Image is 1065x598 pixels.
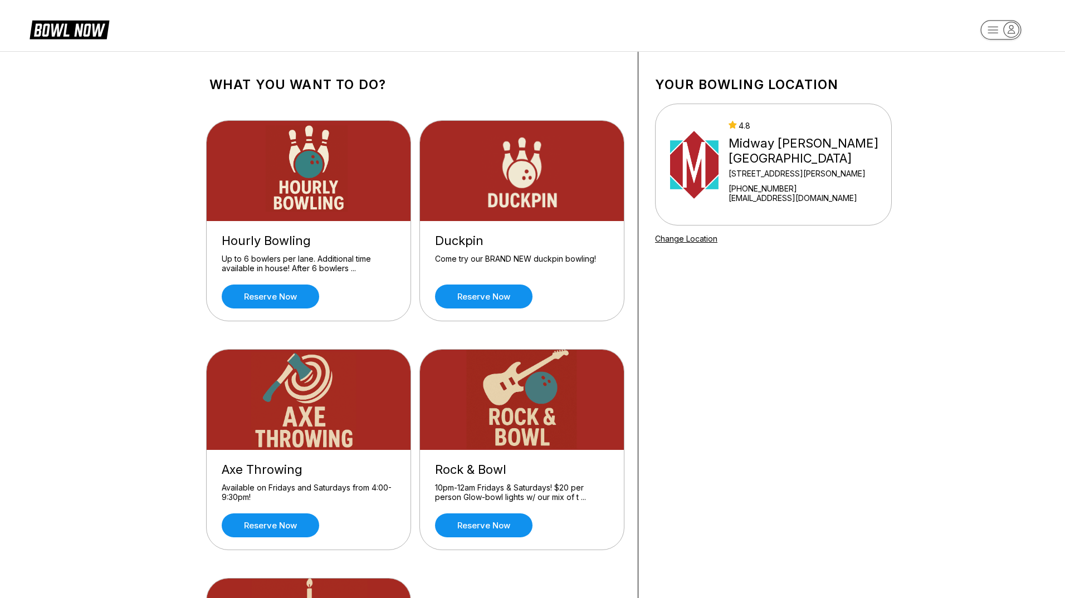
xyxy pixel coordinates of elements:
div: Midway [PERSON_NAME][GEOGRAPHIC_DATA] [729,136,887,166]
a: Reserve now [222,513,319,537]
div: Duckpin [435,233,609,248]
div: [PHONE_NUMBER] [729,184,887,193]
div: [STREET_ADDRESS][PERSON_NAME] [729,169,887,178]
a: Reserve now [222,285,319,308]
img: Axe Throwing [207,350,412,450]
img: Hourly Bowling [207,121,412,221]
div: Come try our BRAND NEW duckpin bowling! [435,254,609,273]
div: 10pm-12am Fridays & Saturdays! $20 per person Glow-bowl lights w/ our mix of t ... [435,483,609,502]
h1: What you want to do? [209,77,621,92]
a: [EMAIL_ADDRESS][DOMAIN_NAME] [729,193,887,203]
h1: Your bowling location [655,77,892,92]
div: Up to 6 bowlers per lane. Additional time available in house! After 6 bowlers ... [222,254,395,273]
img: Rock & Bowl [420,350,625,450]
div: Hourly Bowling [222,233,395,248]
div: 4.8 [729,121,887,130]
a: Reserve now [435,285,532,308]
a: Change Location [655,234,717,243]
a: Reserve now [435,513,532,537]
div: Axe Throwing [222,462,395,477]
img: Midway Bowling - Carlisle [670,123,719,207]
div: Rock & Bowl [435,462,609,477]
div: Available on Fridays and Saturdays from 4:00-9:30pm! [222,483,395,502]
img: Duckpin [420,121,625,221]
